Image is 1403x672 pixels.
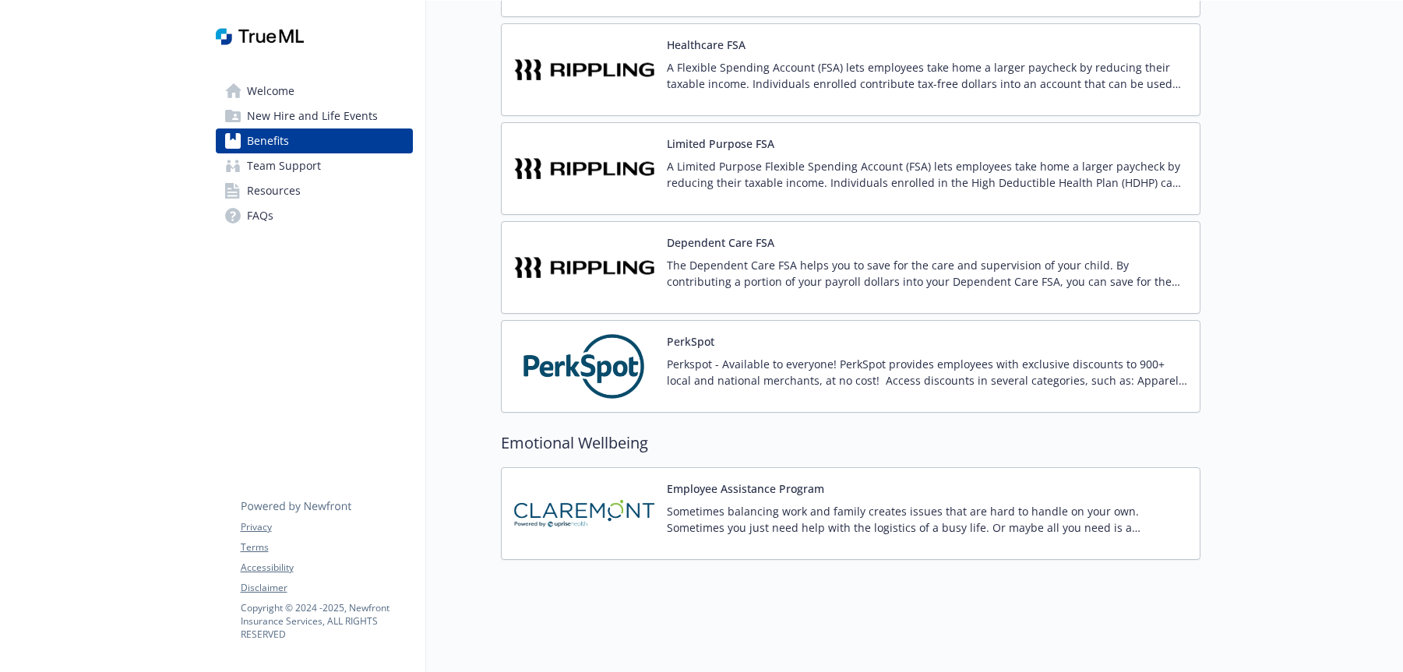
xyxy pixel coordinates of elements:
[216,153,413,178] a: Team Support
[667,158,1187,191] p: A Limited Purpose Flexible Spending Account (FSA) lets employees take home a larger paycheck by r...
[667,135,774,152] button: Limited Purpose FSA
[514,333,654,399] img: PerkSpot carrier logo
[667,356,1187,389] p: Perkspot - Available to everyone! PerkSpot provides employees with exclusive discounts to 900+ lo...
[667,59,1187,92] p: A Flexible Spending Account (FSA) lets employees take home a larger paycheck by reducing their ta...
[216,79,413,104] a: Welcome
[216,104,413,128] a: New Hire and Life Events
[667,234,774,251] button: Dependent Care FSA
[216,178,413,203] a: Resources
[247,203,273,228] span: FAQs
[247,178,301,203] span: Resources
[247,79,294,104] span: Welcome
[514,234,654,301] img: Rippling carrier logo
[514,480,654,547] img: Claremont EAP carrier logo
[667,37,746,53] button: Healthcare FSA
[241,520,412,534] a: Privacy
[247,128,289,153] span: Benefits
[501,431,1200,455] h2: Emotional Wellbeing
[514,135,654,202] img: Rippling carrier logo
[216,128,413,153] a: Benefits
[241,561,412,575] a: Accessibility
[667,333,714,350] button: PerkSpot
[667,257,1187,290] p: The Dependent Care FSA helps you to save for the care and supervision of your child. By contribut...
[514,37,654,103] img: Rippling carrier logo
[247,104,378,128] span: New Hire and Life Events
[216,203,413,228] a: FAQs
[667,503,1187,536] p: Sometimes balancing work and family creates issues that are hard to handle on your own. Sometimes...
[667,480,824,497] button: Employee Assistance Program
[247,153,321,178] span: Team Support
[241,601,412,641] p: Copyright © 2024 - 2025 , Newfront Insurance Services, ALL RIGHTS RESERVED
[241,581,412,595] a: Disclaimer
[241,540,412,554] a: Terms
